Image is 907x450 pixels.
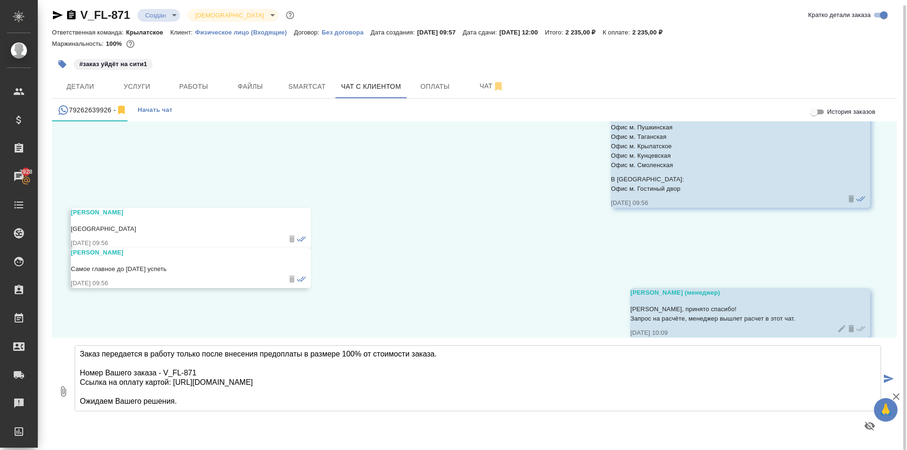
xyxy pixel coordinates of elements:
[106,40,124,47] p: 100%
[322,28,371,36] a: Без договора
[412,81,458,93] span: Оплаты
[2,165,35,188] a: 2928
[632,29,669,36] p: 2 235,00 ₽
[171,81,216,93] span: Работы
[142,11,169,19] button: Создан
[137,105,172,116] span: Начать чат
[52,40,106,47] p: Маржинальность:
[66,9,77,21] button: Скопировать ссылку
[58,104,127,116] div: 79262639926 (Aleksandra) - (undefined)
[192,11,266,19] button: [DEMOGRAPHIC_DATA]
[80,8,130,21] a: V_FL-871
[79,59,147,69] p: #заказ уйдёт на сити1
[14,167,38,177] span: 2928
[565,29,603,36] p: 2 235,00 ₽
[611,198,870,208] div: [DATE] 09:56
[58,81,103,93] span: Детали
[170,29,195,36] p: Клиент:
[114,81,160,93] span: Услуги
[195,28,294,36] a: Физическое лицо (Входящие)
[71,279,311,288] div: [DATE] 09:56
[545,29,565,36] p: Итого:
[630,288,870,297] div: [PERSON_NAME] (менеджер)
[284,81,330,93] span: Smartcat
[71,264,311,274] p: Самое главное до [DATE] успеть
[611,175,870,194] p: В [GEOGRAPHIC_DATA]: Офис м. Гостиный двор
[294,29,322,36] p: Договор:
[874,398,898,422] button: 🙏
[52,9,63,21] button: Скопировать ссылку для ЯМессенджера
[52,54,73,75] button: Добавить тэг
[371,29,417,36] p: Дата создания:
[499,29,545,36] p: [DATE] 12:00
[188,9,278,22] div: Создан
[71,224,311,234] p: [GEOGRAPHIC_DATA]
[808,10,871,20] span: Кратко детали заказа
[630,305,870,323] p: [PERSON_NAME], принято спасибо! Запрос на расчёте, менеджер вышлет расчет в этот чат.
[630,328,870,338] div: [DATE] 10:09
[52,29,126,36] p: Ответственная команда:
[71,208,311,217] div: [PERSON_NAME]
[417,29,463,36] p: [DATE] 09:57
[195,29,294,36] p: Физическое лицо (Входящие)
[133,99,177,121] button: Начать чат
[878,400,894,420] span: 🙏
[827,107,875,117] span: История заказов
[322,29,371,36] p: Без договора
[126,29,171,36] p: Крылатское
[137,9,180,22] div: Создан
[341,81,401,93] span: Чат с клиентом
[469,80,514,92] span: Чат
[493,81,504,92] svg: Отписаться
[52,99,897,121] div: simple tabs example
[71,238,311,248] div: [DATE] 09:56
[284,9,296,21] button: Доп статусы указывают на важность/срочность заказа
[858,415,881,437] button: Предпросмотр
[71,248,311,257] div: [PERSON_NAME]
[228,81,273,93] span: Файлы
[603,29,633,36] p: К оплате:
[116,104,127,116] svg: Отписаться
[463,29,499,36] p: Дата сдачи:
